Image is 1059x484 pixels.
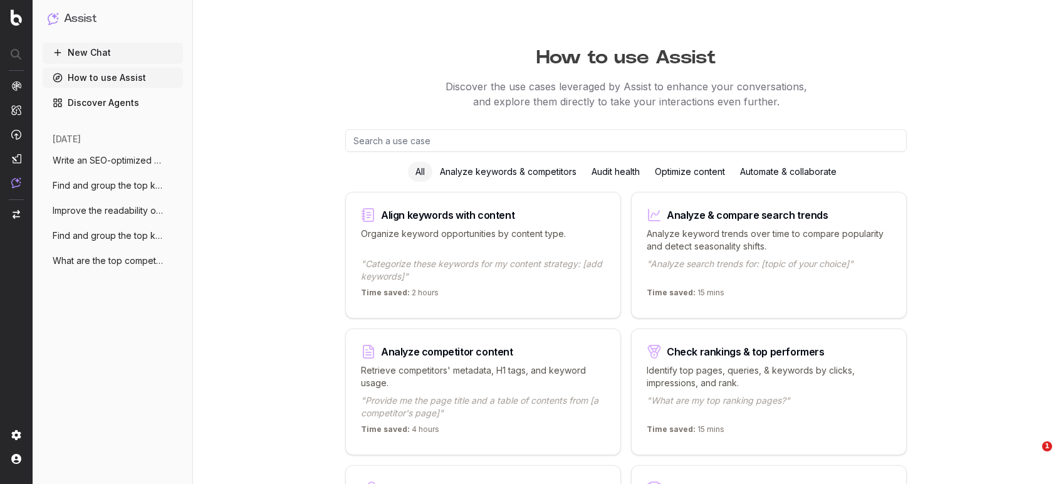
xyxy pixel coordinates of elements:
p: Identify top pages, queries, & keywords by clicks, impressions, and rank. [647,364,891,389]
button: Find and group the top keywords for land [43,226,183,246]
p: Discover the use cases leveraged by Assist to enhance your conversations, and explore them direct... [193,79,1059,109]
div: Optimize content [647,162,733,182]
p: 4 hours [361,424,439,439]
img: Botify logo [11,9,22,26]
span: [DATE] [53,133,81,145]
div: Analyze competitor content [381,347,513,357]
span: Time saved: [361,424,410,434]
h1: Assist [64,10,97,28]
p: 15 mins [647,288,724,303]
img: My account [11,454,21,464]
button: New Chat [43,43,183,63]
a: How to use Assist [43,68,183,88]
img: Switch project [13,210,20,219]
p: "What are my top ranking pages?" [647,394,891,419]
div: Align keywords with content [381,210,514,220]
h1: How to use Assist [193,40,1059,69]
p: 2 hours [361,288,439,303]
button: Assist [48,10,178,28]
p: Organize keyword opportunities by content type. [361,228,605,253]
img: Intelligence [11,105,21,115]
div: Check rankings & top performers [667,347,825,357]
div: Audit health [584,162,647,182]
input: Search a use case [345,129,907,152]
a: Discover Agents [43,93,183,113]
span: Time saved: [647,288,696,297]
p: "Categorize these keywords for my content strategy: [add keywords]" [361,258,605,283]
span: 1 [1042,441,1052,451]
p: Analyze keyword trends over time to compare popularity and detect seasonality shifts. [647,228,891,253]
img: Assist [11,177,21,188]
img: Setting [11,430,21,440]
span: Improve the readability of [URL] [53,204,163,217]
div: Automate & collaborate [733,162,844,182]
iframe: Intercom live chat [1016,441,1046,471]
img: Activation [11,129,21,140]
button: What are the top competitors ranking for [43,251,183,271]
p: "Provide me the page title and a table of contents from [a competitor's page]" [361,394,605,419]
p: 15 mins [647,424,724,439]
button: Write an SEO-optimized article about nyc [43,150,183,171]
span: Time saved: [361,288,410,297]
img: Studio [11,154,21,164]
button: Find and group the top keywords for nyc [43,176,183,196]
div: Analyze & compare search trends [667,210,828,220]
span: Find and group the top keywords for land [53,229,163,242]
div: All [408,162,432,182]
span: Time saved: [647,424,696,434]
img: Analytics [11,81,21,91]
span: What are the top competitors ranking for [53,255,163,267]
span: Write an SEO-optimized article about nyc [53,154,163,167]
div: Analyze keywords & competitors [432,162,584,182]
img: Assist [48,13,59,24]
button: Improve the readability of [URL] [43,201,183,221]
p: "Analyze search trends for: [topic of your choice]" [647,258,891,283]
span: Find and group the top keywords for nyc [53,179,163,192]
p: Retrieve competitors' metadata, H1 tags, and keyword usage. [361,364,605,389]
